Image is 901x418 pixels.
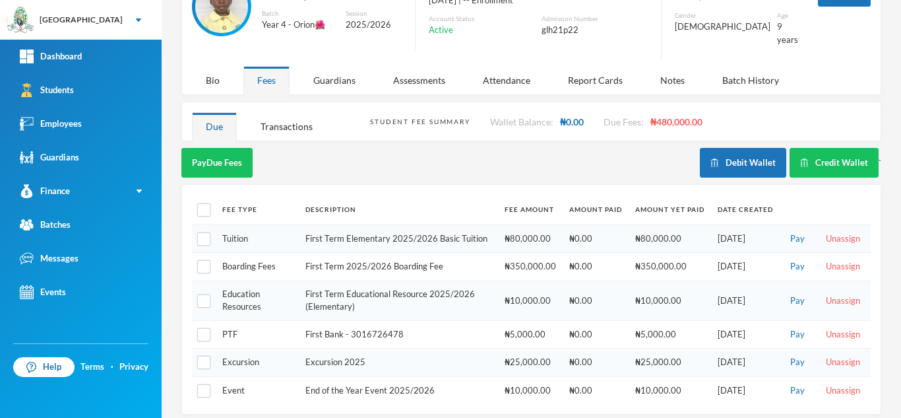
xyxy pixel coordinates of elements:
[822,355,864,370] button: Unassign
[299,253,498,281] td: First Term 2025/2026 Boarding Fee
[498,349,563,377] td: ₦25,000.00
[604,116,644,127] span: Due Fees:
[20,117,82,131] div: Employees
[790,148,879,178] button: Credit Wallet
[216,195,299,225] th: Fee Type
[498,376,563,404] td: ₦10,000.00
[111,361,113,374] div: ·
[711,253,780,281] td: [DATE]
[192,112,237,141] div: Due
[299,320,498,349] td: First Bank - 3016726478
[629,376,711,404] td: ₦10,000.00
[299,195,498,225] th: Description
[20,151,79,164] div: Guardians
[346,18,402,32] div: 2025/2026
[563,349,629,377] td: ₦0.00
[711,349,780,377] td: [DATE]
[429,24,453,37] span: Active
[20,83,74,97] div: Students
[181,148,253,178] button: PayDue Fees
[216,253,299,281] td: Boarding Fees
[20,50,82,63] div: Dashboard
[711,320,780,349] td: [DATE]
[498,225,563,253] td: ₦80,000.00
[243,66,290,94] div: Fees
[216,281,299,320] td: Education Resources
[786,260,809,274] button: Pay
[469,66,544,94] div: Attendance
[498,320,563,349] td: ₦5,000.00
[216,349,299,377] td: Excursion
[563,320,629,349] td: ₦0.00
[216,225,299,253] td: Tuition
[822,328,864,342] button: Unassign
[629,253,711,281] td: ₦350,000.00
[629,320,711,349] td: ₦5,000.00
[822,384,864,398] button: Unassign
[299,349,498,377] td: Excursion 2025
[554,66,637,94] div: Report Cards
[563,225,629,253] td: ₦0.00
[542,14,648,24] div: Admission Number
[498,281,563,320] td: ₦10,000.00
[20,252,78,265] div: Messages
[563,376,629,404] td: ₦0.00
[299,281,498,320] td: First Term Educational Resource 2025/2026 (Elementary)
[13,357,75,377] a: Help
[786,232,809,246] button: Pay
[786,294,809,308] button: Pay
[192,66,233,94] div: Bio
[216,376,299,404] td: Event
[262,9,336,18] div: Batch
[490,116,553,127] span: Wallet Balance:
[299,66,369,94] div: Guardians
[700,148,881,178] div: `
[498,195,563,225] th: Fee Amount
[711,225,780,253] td: [DATE]
[498,253,563,281] td: ₦350,000.00
[675,11,770,20] div: Gender
[20,285,66,299] div: Events
[563,253,629,281] td: ₦0.00
[629,225,711,253] td: ₦80,000.00
[7,7,34,34] img: logo
[429,14,535,24] div: Account Status
[40,14,123,26] div: [GEOGRAPHIC_DATA]
[629,349,711,377] td: ₦25,000.00
[216,320,299,349] td: PTF
[711,281,780,320] td: [DATE]
[563,281,629,320] td: ₦0.00
[629,195,711,225] th: Amount Yet Paid
[379,66,459,94] div: Assessments
[777,11,798,20] div: Age
[711,376,780,404] td: [DATE]
[119,361,148,374] a: Privacy
[299,225,498,253] td: First Term Elementary 2025/2026 Basic Tuition
[700,148,786,178] button: Debit Wallet
[822,232,864,246] button: Unassign
[675,20,770,34] div: [DEMOGRAPHIC_DATA]
[80,361,104,374] a: Terms
[786,384,809,398] button: Pay
[370,117,470,127] div: Student Fee Summary
[629,281,711,320] td: ₦10,000.00
[563,195,629,225] th: Amount Paid
[777,20,798,46] div: 9 years
[786,355,809,370] button: Pay
[247,112,326,141] div: Transactions
[822,294,864,308] button: Unassign
[822,260,864,274] button: Unassign
[786,328,809,342] button: Pay
[711,195,780,225] th: Date Created
[20,184,70,198] div: Finance
[346,9,402,18] div: Session
[262,18,336,32] div: Year 4 - Orion🌺
[560,116,584,127] span: ₦0.00
[650,116,702,127] span: ₦480,000.00
[646,66,699,94] div: Notes
[20,218,71,232] div: Batches
[299,376,498,404] td: End of the Year Event 2025/2026
[542,24,648,37] div: glh21p22
[708,66,793,94] div: Batch History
